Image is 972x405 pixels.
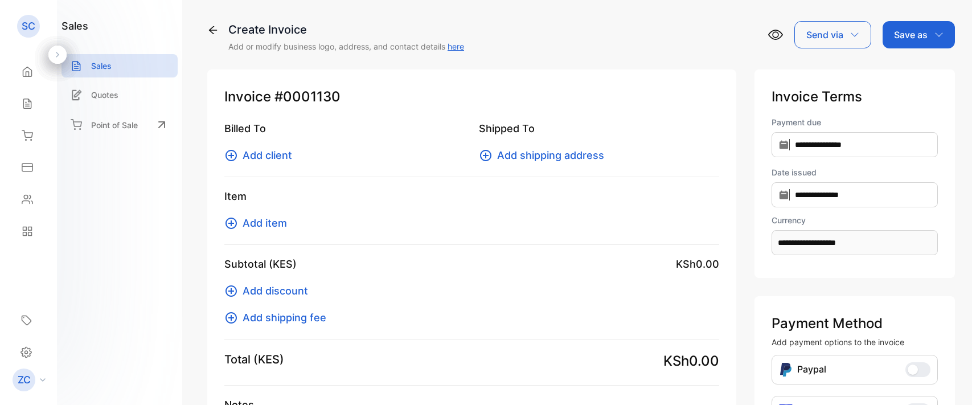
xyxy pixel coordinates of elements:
p: Sales [91,60,112,72]
a: Point of Sale [61,112,178,137]
p: Item [224,189,719,204]
span: Add client [243,148,292,163]
a: Quotes [61,83,178,107]
p: Save as [894,28,928,42]
span: Add shipping fee [243,310,326,325]
p: Paypal [797,362,826,377]
p: Add payment options to the invoice [772,336,938,348]
p: Total (KES) [224,351,284,368]
p: ZC [18,373,31,387]
a: here [448,42,464,51]
button: Add client [224,148,299,163]
p: Subtotal (KES) [224,256,297,272]
h1: sales [61,18,88,34]
p: SC [22,19,35,34]
button: Add item [224,215,294,231]
p: Shipped To [479,121,720,136]
button: Send via [794,21,871,48]
label: Payment due [772,116,938,128]
p: Payment Method [772,313,938,334]
span: Add discount [243,283,308,298]
p: Invoice Terms [772,87,938,107]
div: Create Invoice [228,21,464,38]
p: Invoice [224,87,719,107]
span: #0001130 [274,87,341,107]
p: Billed To [224,121,465,136]
span: Add item [243,215,287,231]
label: Currency [772,214,938,226]
button: Add discount [224,283,315,298]
a: Sales [61,54,178,77]
p: Point of Sale [91,119,138,131]
p: Send via [806,28,843,42]
span: Add shipping address [497,148,604,163]
p: Add or modify business logo, address, and contact details [228,40,464,52]
button: Add shipping fee [224,310,333,325]
label: Date issued [772,166,938,178]
button: Add shipping address [479,148,611,163]
p: Quotes [91,89,118,101]
span: KSh0.00 [676,256,719,272]
span: KSh0.00 [663,351,719,371]
iframe: LiveChat chat widget [924,357,972,405]
img: Icon [779,362,793,377]
button: Save as [883,21,955,48]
